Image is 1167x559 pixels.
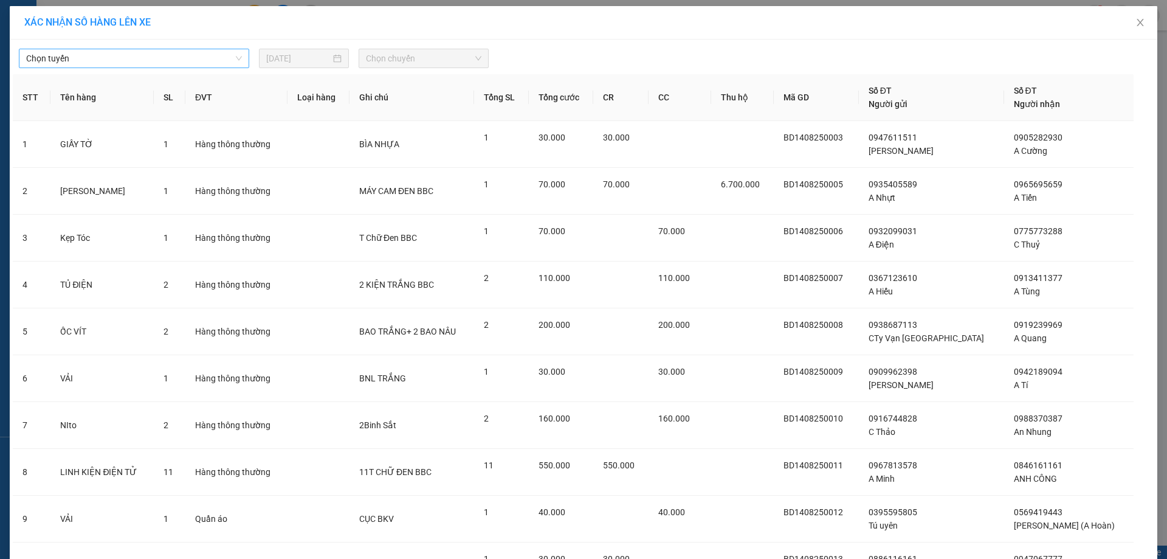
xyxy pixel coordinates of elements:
[869,179,917,189] span: 0935405589
[13,74,50,121] th: STT
[359,186,433,196] span: MÁY CAM ĐEN BBC
[1014,474,1057,484] span: ANH CÔNG
[658,273,690,283] span: 110.000
[783,320,843,330] span: BD1408250008
[24,16,151,28] span: XÁC NHẬN SỐ HÀNG LÊN XE
[603,133,630,142] span: 30.000
[1014,179,1062,189] span: 0965695659
[783,507,843,517] span: BD1408250012
[185,215,287,262] td: Hàng thông thường
[50,496,154,543] td: VẢI
[266,52,331,65] input: 14/08/2025
[26,49,242,68] span: Chọn tuyến
[1014,333,1047,343] span: A Quang
[50,308,154,355] td: ỐC VÍT
[484,226,489,236] span: 1
[783,460,843,470] span: BD1408250011
[13,355,50,402] td: 6
[359,233,417,243] span: T Chữ Đen BBC
[869,133,917,142] span: 0947611511
[539,179,565,189] span: 70.000
[359,420,396,430] span: 2Binh Sắt
[539,226,565,236] span: 70.000
[366,49,481,68] span: Chọn chuyến
[484,460,494,470] span: 11
[1014,226,1062,236] span: 0775773288
[603,179,630,189] span: 70.000
[484,320,489,330] span: 2
[869,86,892,95] span: Số ĐT
[164,514,168,524] span: 1
[164,186,168,196] span: 1
[349,74,474,121] th: Ghi chú
[164,467,173,477] span: 11
[5,54,90,66] span: ĐC: 660 [GEOGRAPHIC_DATA], [GEOGRAPHIC_DATA]
[185,355,287,402] td: Hàng thông thường
[484,367,489,377] span: 1
[164,373,168,383] span: 1
[164,280,168,290] span: 2
[1014,286,1040,296] span: A Tùng
[164,420,168,430] span: 2
[539,320,570,330] span: 200.000
[55,91,128,100] span: GỬI KHÁCH HÀNG
[869,414,917,423] span: 0916744828
[13,168,50,215] td: 2
[869,146,934,156] span: [PERSON_NAME]
[5,8,35,38] img: logo
[721,179,760,189] span: 6.700.000
[359,327,456,336] span: BAO TRẮNG+ 2 BAO NÂU
[484,179,489,189] span: 1
[359,139,399,149] span: BÌA NHỰA
[185,121,287,168] td: Hàng thông thường
[185,308,287,355] td: Hàng thông thường
[783,273,843,283] span: BD1408250007
[50,449,154,496] td: LINH KIỆN ĐIỆN TỬ
[359,280,434,290] span: 2 KIỆN TRẮNG BBC
[1014,133,1062,142] span: 0905282930
[783,133,843,142] span: BD1408250003
[774,74,859,121] th: Mã GD
[658,367,685,377] span: 30.000
[474,74,528,121] th: Tổng SL
[1014,427,1052,437] span: An Nhung
[1014,146,1047,156] span: A Cường
[359,373,406,383] span: BNL TRẮNG
[50,74,154,121] th: Tên hàng
[1014,320,1062,330] span: 0919239969
[658,507,685,517] span: 40.000
[359,467,432,477] span: 11T CHỮ ĐEN BBC
[593,74,648,121] th: CR
[783,414,843,423] span: BD1408250010
[529,74,593,121] th: Tổng cước
[783,179,843,189] span: BD1408250005
[869,99,907,109] span: Người gửi
[869,226,917,236] span: 0932099031
[869,193,895,203] span: A Nhựt
[711,74,774,121] th: Thu hộ
[185,402,287,449] td: Hàng thông thường
[869,273,917,283] span: 0367123610
[869,367,917,377] span: 0909962398
[1123,6,1157,40] button: Close
[649,74,711,121] th: CC
[185,449,287,496] td: Hàng thông thường
[869,521,898,530] span: Tú uyên
[154,74,185,121] th: SL
[869,380,934,390] span: [PERSON_NAME]
[869,240,894,249] span: A Điện
[164,233,168,243] span: 1
[1014,460,1062,470] span: 0846161161
[539,507,565,517] span: 40.000
[5,45,60,51] span: VP Gửi: Bình Dương
[869,320,917,330] span: 0938687113
[658,320,690,330] span: 200.000
[13,496,50,543] td: 9
[869,507,917,517] span: 0395595805
[658,226,685,236] span: 70.000
[783,367,843,377] span: BD1408250009
[13,262,50,308] td: 4
[92,45,155,51] span: VP Nhận: Hai Bà Trưng
[13,402,50,449] td: 7
[13,449,50,496] td: 8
